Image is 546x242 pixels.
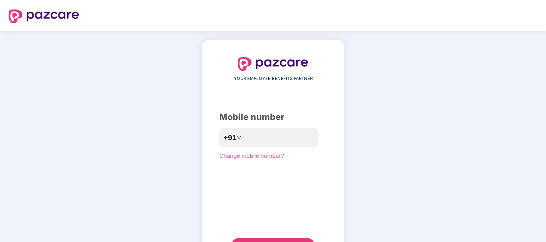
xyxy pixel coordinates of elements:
[236,135,242,140] span: down
[224,132,236,143] span: +91
[234,75,313,82] span: YOUR EMPLOYEE BENEFITS PARTNER
[219,152,284,159] a: Change mobile number?
[238,57,308,71] img: logo
[9,9,79,23] img: logo
[219,110,327,124] div: Mobile number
